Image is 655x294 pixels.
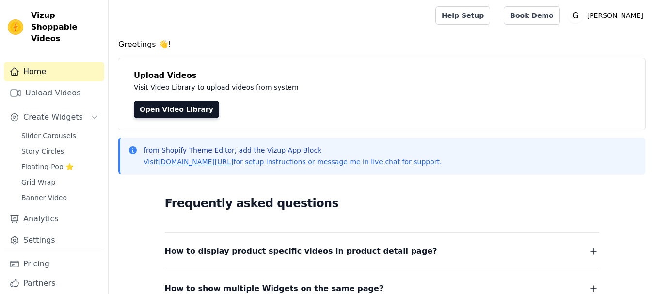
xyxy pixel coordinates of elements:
[4,83,104,103] a: Upload Videos
[16,129,104,142] a: Slider Carousels
[504,6,559,25] a: Book Demo
[4,231,104,250] a: Settings
[4,274,104,293] a: Partners
[4,62,104,81] a: Home
[21,177,55,187] span: Grid Wrap
[572,11,578,20] text: G
[134,70,630,81] h4: Upload Videos
[21,193,67,202] span: Banner Video
[568,7,647,24] button: G [PERSON_NAME]
[4,108,104,127] button: Create Widgets
[8,19,23,35] img: Vizup
[134,101,219,118] a: Open Video Library
[118,39,645,50] h4: Greetings 👋!
[165,245,599,258] button: How to display product specific videos in product detail page?
[23,111,83,123] span: Create Widgets
[16,175,104,189] a: Grid Wrap
[21,146,64,156] span: Story Circles
[16,144,104,158] a: Story Circles
[144,157,442,167] p: Visit for setup instructions or message me in live chat for support.
[583,7,647,24] p: [PERSON_NAME]
[144,145,442,155] p: from Shopify Theme Editor, add the Vizup App Block
[21,131,76,140] span: Slider Carousels
[134,81,568,93] p: Visit Video Library to upload videos from system
[158,158,234,166] a: [DOMAIN_NAME][URL]
[4,254,104,274] a: Pricing
[31,10,100,45] span: Vizup Shoppable Videos
[16,160,104,173] a: Floating-Pop ⭐
[165,245,437,258] span: How to display product specific videos in product detail page?
[165,194,599,213] h2: Frequently asked questions
[4,209,104,229] a: Analytics
[21,162,74,171] span: Floating-Pop ⭐
[435,6,490,25] a: Help Setup
[16,191,104,204] a: Banner Video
